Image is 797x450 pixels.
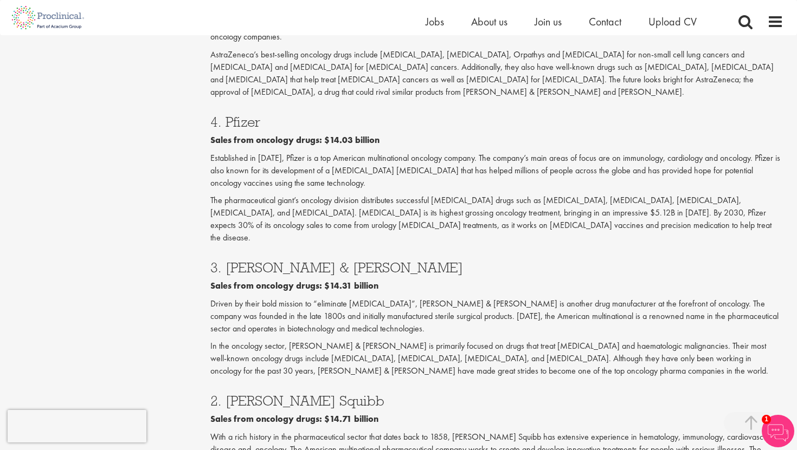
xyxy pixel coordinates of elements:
[210,49,784,98] p: AstraZeneca’s best-selling oncology drugs include [MEDICAL_DATA], [MEDICAL_DATA], Orpathys and [M...
[210,280,378,291] b: Sales from oncology drugs: $14.31 billion
[471,15,507,29] a: About us
[210,134,380,146] b: Sales from oncology drugs: $14.03 billion
[210,115,784,129] h3: 4. Pfizer
[210,152,784,190] p: Established in [DATE], Pfizer is a top American multinational oncology company. The company’s mai...
[210,298,784,335] p: Driven by their bold mission to “eliminate [MEDICAL_DATA]”, [PERSON_NAME] & [PERSON_NAME] is anot...
[210,394,784,408] h3: 2. [PERSON_NAME] Squibb
[589,15,621,29] a: Contact
[210,194,784,244] p: The pharmaceutical giant’s oncology division distributes successful [MEDICAL_DATA] drugs such as ...
[762,415,771,424] span: 1
[8,410,146,442] iframe: reCAPTCHA
[426,15,444,29] a: Jobs
[210,413,378,425] b: Sales from oncology drugs: $14.71 billion
[210,340,784,377] p: In the oncology sector, [PERSON_NAME] & [PERSON_NAME] is primarily focused on drugs that treat [M...
[535,15,562,29] a: Join us
[648,15,697,29] a: Upload CV
[762,415,794,447] img: Chatbot
[210,260,784,275] h3: 3. [PERSON_NAME] & [PERSON_NAME]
